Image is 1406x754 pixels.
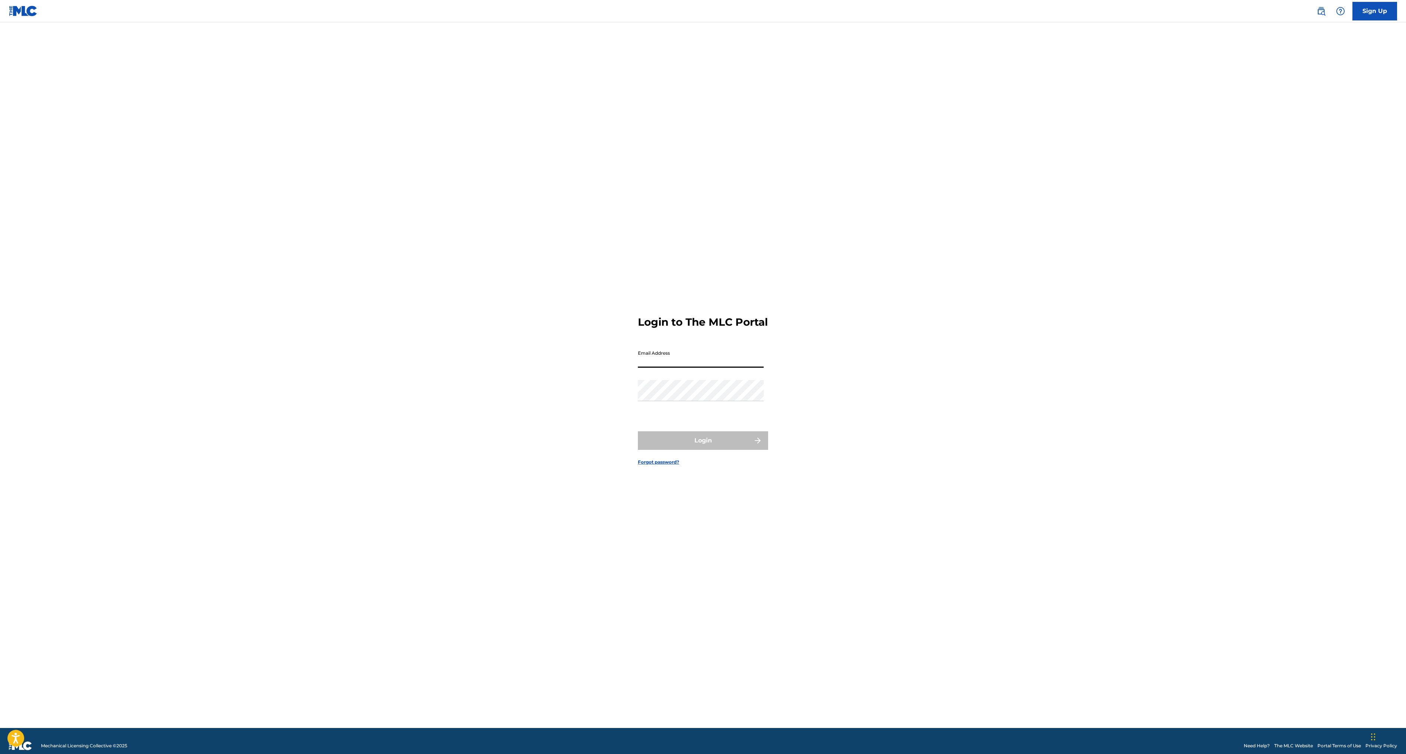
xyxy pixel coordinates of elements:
a: The MLC Website [1274,742,1313,749]
img: logo [9,741,32,750]
a: Sign Up [1352,2,1397,20]
img: MLC Logo [9,6,38,16]
span: Mechanical Licensing Collective © 2025 [41,742,127,749]
div: Drag [1371,726,1375,748]
a: Forgot password? [638,459,679,465]
a: Portal Terms of Use [1317,742,1361,749]
h3: Login to The MLC Portal [638,316,768,329]
div: Help [1333,4,1348,19]
a: Public Search [1314,4,1329,19]
a: Privacy Policy [1365,742,1397,749]
iframe: Chat Widget [1369,718,1406,754]
img: search [1317,7,1326,16]
img: help [1336,7,1345,16]
a: Need Help? [1244,742,1270,749]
